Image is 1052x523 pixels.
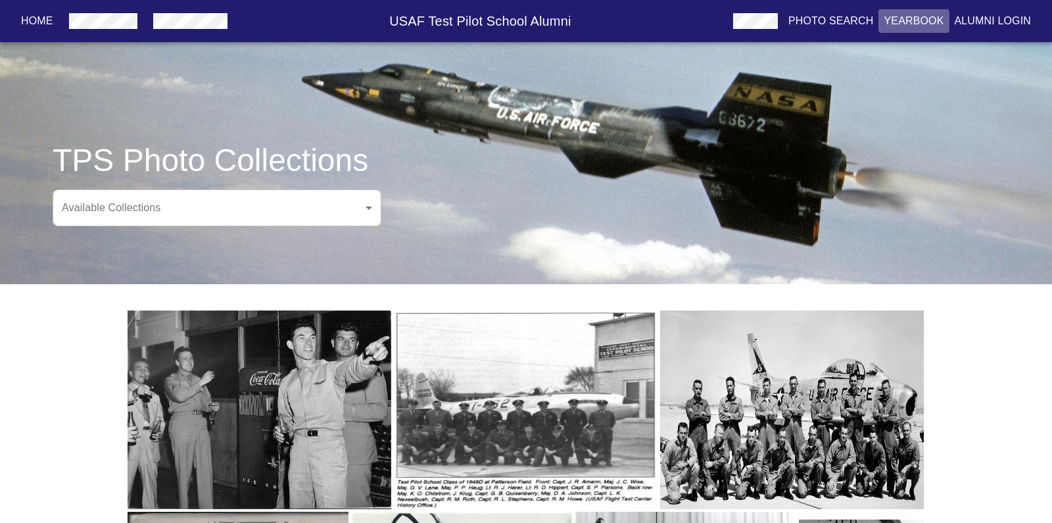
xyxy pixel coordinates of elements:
button: Alumni Login [949,9,1037,33]
img: Class 1949D [394,311,657,509]
img: Class 1958A - Front row, Left to Right: Henry E. Chouteau (Northrup), 1st Lt Ralph C. Rich, Capt ... [660,311,924,509]
p: Photo Search [788,13,874,29]
p: Home [21,13,53,29]
button: Photo Search [783,9,879,33]
h6: USAF Test Pilot School Alumni [233,11,728,32]
img: Class 1949C, From Left to Right: Joseph John "Tym" Tymczyszyn, 1st Lt. Thomas Blazing, 1st Lt. Ri... [128,311,391,509]
h3: TPS Photo Collections [53,142,368,179]
div: ​ [53,189,381,226]
p: Yearbook [884,13,944,29]
p: Alumni Login [955,13,1032,29]
button: Home [16,9,59,33]
button: Yearbook [878,9,949,33]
